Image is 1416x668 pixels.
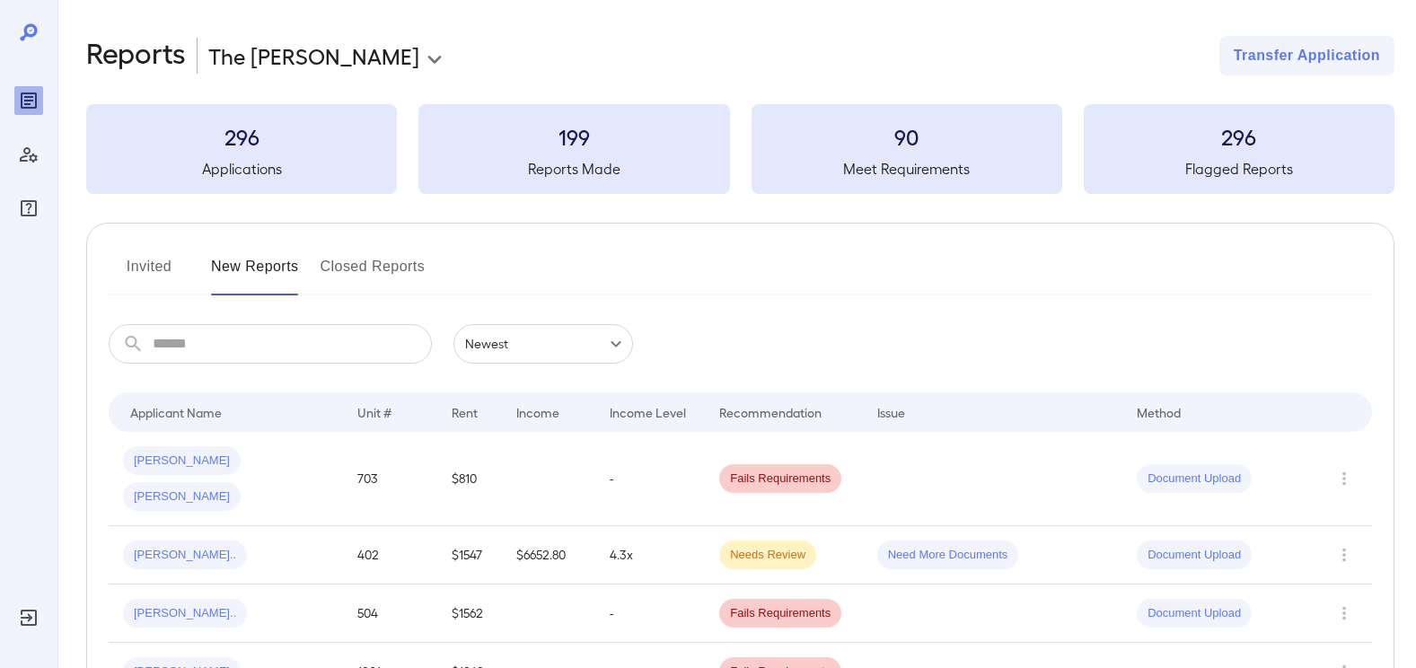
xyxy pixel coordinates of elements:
[1330,464,1359,493] button: Row Actions
[719,401,822,423] div: Recommendation
[86,158,397,180] h5: Applications
[516,401,559,423] div: Income
[321,252,426,295] button: Closed Reports
[1084,158,1394,180] h5: Flagged Reports
[437,432,502,526] td: $810
[437,584,502,643] td: $1562
[1137,470,1252,488] span: Document Upload
[357,401,391,423] div: Unit #
[418,122,729,151] h3: 199
[877,547,1019,564] span: Need More Documents
[453,324,633,364] div: Newest
[343,584,436,643] td: 504
[208,41,419,70] p: The [PERSON_NAME]
[452,401,480,423] div: Rent
[719,547,816,564] span: Needs Review
[1137,401,1181,423] div: Method
[877,401,906,423] div: Issue
[14,603,43,632] div: Log Out
[343,526,436,584] td: 402
[752,122,1062,151] h3: 90
[437,526,502,584] td: $1547
[719,470,841,488] span: Fails Requirements
[502,526,595,584] td: $6652.80
[86,122,397,151] h3: 296
[14,86,43,115] div: Reports
[595,526,705,584] td: 4.3x
[1219,36,1394,75] button: Transfer Application
[752,158,1062,180] h5: Meet Requirements
[719,605,841,622] span: Fails Requirements
[1330,599,1359,628] button: Row Actions
[86,36,186,75] h2: Reports
[123,605,247,622] span: [PERSON_NAME]..
[86,104,1394,194] summary: 296Applications199Reports Made90Meet Requirements296Flagged Reports
[1137,605,1252,622] span: Document Upload
[14,194,43,223] div: FAQ
[1084,122,1394,151] h3: 296
[123,453,241,470] span: [PERSON_NAME]
[211,252,299,295] button: New Reports
[1137,547,1252,564] span: Document Upload
[123,488,241,505] span: [PERSON_NAME]
[595,432,705,526] td: -
[14,140,43,169] div: Manage Users
[130,401,222,423] div: Applicant Name
[595,584,705,643] td: -
[418,158,729,180] h5: Reports Made
[123,547,247,564] span: [PERSON_NAME]..
[1330,541,1359,569] button: Row Actions
[109,252,189,295] button: Invited
[610,401,686,423] div: Income Level
[343,432,436,526] td: 703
